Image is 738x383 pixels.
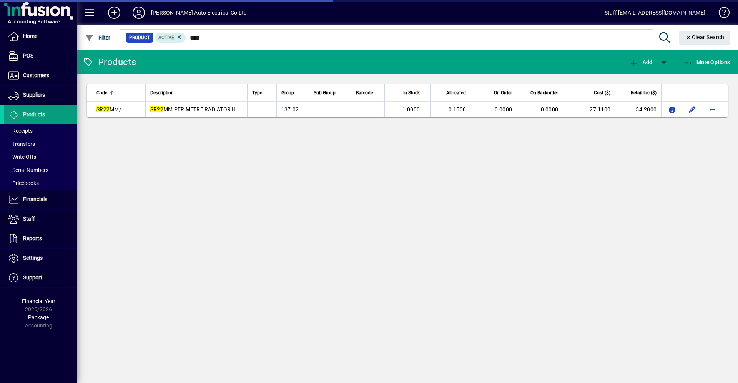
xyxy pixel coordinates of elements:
[4,66,77,85] a: Customers
[4,190,77,209] a: Financials
[4,46,77,66] a: POS
[4,137,77,150] a: Transfers
[389,89,427,97] div: In Stock
[402,106,420,112] span: 1.0000
[150,89,243,97] div: Description
[23,72,49,78] span: Customers
[683,59,730,65] span: More Options
[252,89,262,97] span: Type
[530,89,558,97] span: On Backorder
[23,53,33,59] span: POS
[4,163,77,177] a: Serial Numbers
[281,106,299,112] span: 137.02
[541,106,558,112] span: 0.0000
[4,124,77,137] a: Receipts
[4,177,77,190] a: Pricebooks
[713,2,728,26] a: Knowledge Base
[23,255,43,261] span: Settings
[679,31,731,45] button: Clear
[96,89,121,97] div: Code
[4,86,77,105] a: Suppliers
[102,6,126,20] button: Add
[686,103,698,116] button: Edit
[356,89,380,97] div: Barcode
[706,103,718,116] button: More options
[252,89,272,97] div: Type
[449,106,466,112] span: 0.1500
[631,89,657,97] span: Retail Inc ($)
[23,216,35,222] span: Staff
[615,102,661,117] td: 54.2000
[150,89,174,97] span: Description
[281,89,304,97] div: Group
[4,210,77,229] a: Staff
[23,196,47,202] span: Financials
[314,89,346,97] div: Sub Group
[605,7,705,19] div: Staff [EMAIL_ADDRESS][DOMAIN_NAME]
[150,106,163,112] em: SR22
[569,102,615,117] td: 27.1100
[4,268,77,287] a: Support
[23,235,42,241] span: Reports
[8,167,48,173] span: Serial Numbers
[23,111,45,117] span: Products
[495,106,512,112] span: 0.0000
[528,89,565,97] div: On Backorder
[158,35,174,40] span: Active
[594,89,610,97] span: Cost ($)
[685,34,725,40] span: Clear Search
[281,89,294,97] span: Group
[4,150,77,163] a: Write Offs
[4,27,77,46] a: Home
[23,92,45,98] span: Suppliers
[83,31,113,45] button: Filter
[8,180,39,186] span: Pricebooks
[8,141,35,147] span: Transfers
[126,6,151,20] button: Profile
[314,89,336,97] span: Sub Group
[96,106,110,112] em: SR22
[28,314,49,320] span: Package
[356,89,373,97] span: Barcode
[23,274,42,281] span: Support
[150,106,274,112] span: MM PER METRE RADIATOR HOSE STRAIGHT
[151,7,247,19] div: [PERSON_NAME] Auto Electrical Co Ltd
[129,34,150,41] span: Product
[83,56,136,68] div: Products
[22,298,55,304] span: Financial Year
[446,89,466,97] span: Allocated
[96,106,121,112] span: MM/
[494,89,512,97] span: On Order
[23,33,37,39] span: Home
[85,35,111,41] span: Filter
[4,229,77,248] a: Reports
[155,33,186,43] mat-chip: Activation Status: Active
[96,89,107,97] span: Code
[627,55,654,69] button: Add
[629,59,652,65] span: Add
[482,89,519,97] div: On Order
[403,89,420,97] span: In Stock
[681,55,732,69] button: More Options
[435,89,473,97] div: Allocated
[8,154,36,160] span: Write Offs
[8,128,33,134] span: Receipts
[4,249,77,268] a: Settings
